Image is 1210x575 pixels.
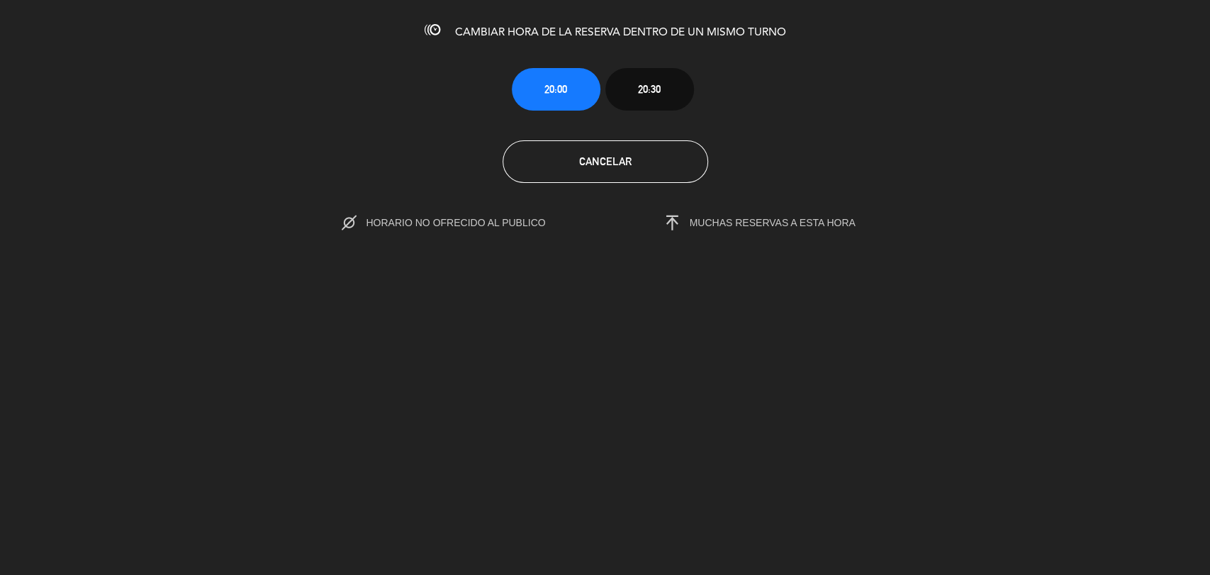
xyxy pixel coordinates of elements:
[579,155,632,167] span: Cancelar
[690,217,856,228] span: MUCHAS RESERVAS A ESTA HORA
[544,81,567,97] span: 20:00
[503,140,708,183] button: Cancelar
[512,68,600,111] button: 20:00
[455,27,786,38] span: CAMBIAR HORA DE LA RESERVA DENTRO DE UN MISMO TURNO
[638,81,661,97] span: 20:30
[366,217,575,228] span: HORARIO NO OFRECIDO AL PUBLICO
[605,68,694,111] button: 20:30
